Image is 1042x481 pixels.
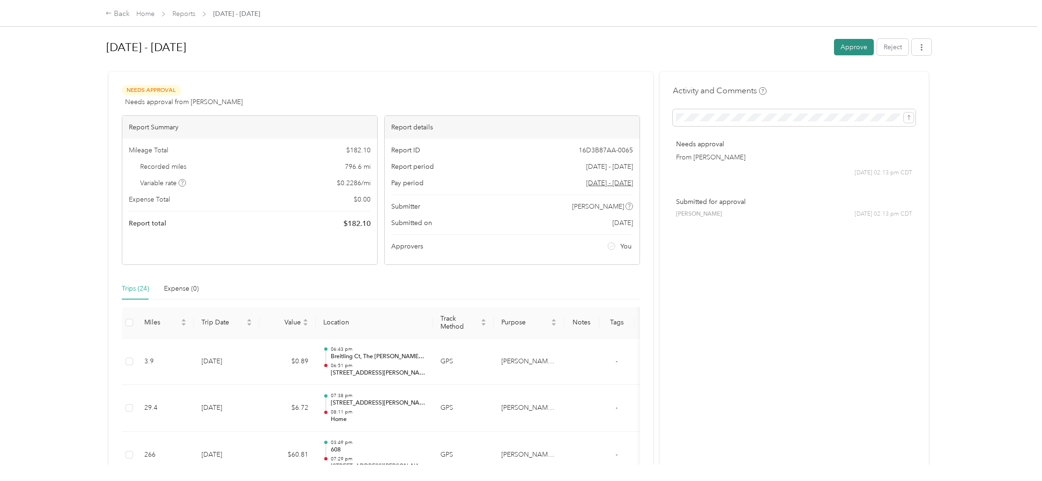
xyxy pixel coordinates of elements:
[599,307,634,338] th: Tags
[620,241,632,251] span: You
[855,169,912,177] span: [DATE] 02:13 pm CDT
[122,284,149,294] div: Trips (24)
[494,432,564,479] td: Buddy's Home Furnishings
[616,357,618,365] span: -
[181,317,186,323] span: caret-up
[391,145,420,155] span: Report ID
[616,404,618,412] span: -
[331,415,425,424] p: Home
[260,338,316,385] td: $0.89
[129,195,170,204] span: Expense Total
[676,197,912,207] p: Submitted for approval
[433,432,494,479] td: GPS
[125,97,243,107] span: Needs approval from [PERSON_NAME]
[494,338,564,385] td: Buddy's Home Furnishings
[172,10,195,18] a: Reports
[331,439,425,446] p: 03:49 pm
[579,145,633,155] span: 16D3B87AA-0065
[194,338,260,385] td: [DATE]
[586,162,633,172] span: [DATE] - [DATE]
[246,322,252,327] span: caret-down
[494,307,564,338] th: Purpose
[331,392,425,399] p: 07:38 pm
[303,322,308,327] span: caret-down
[140,178,186,188] span: Variable rate
[136,10,155,18] a: Home
[391,162,434,172] span: Report period
[267,318,301,326] span: Value
[331,446,425,454] p: 608
[181,322,186,327] span: caret-down
[676,139,912,149] p: Needs approval
[337,178,371,188] span: $ 0.2286 / mi
[303,317,308,323] span: caret-up
[137,307,194,338] th: Miles
[144,318,179,326] span: Miles
[391,202,420,211] span: Submitter
[246,317,252,323] span: caret-up
[440,315,479,331] span: Track Method
[194,432,260,479] td: [DATE]
[433,385,494,432] td: GPS
[346,145,371,155] span: $ 182.10
[140,162,186,172] span: Recorded miles
[105,8,130,20] div: Back
[106,36,827,59] h1: Sep 1 - 30, 2025
[551,322,557,327] span: caret-down
[433,307,494,338] th: Track Method
[331,353,425,361] p: Breitling Ct, The [PERSON_NAME], [GEOGRAPHIC_DATA][PERSON_NAME], [GEOGRAPHIC_DATA]
[391,218,432,228] span: Submitted on
[385,116,640,139] div: Report details
[586,178,633,188] span: Go to pay period
[331,462,425,471] p: [STREET_ADDRESS][PERSON_NAME]
[612,218,633,228] span: [DATE]
[673,85,767,97] h4: Activity and Comments
[129,145,168,155] span: Mileage Total
[331,362,425,369] p: 06:51 pm
[331,369,425,377] p: [STREET_ADDRESS][PERSON_NAME]
[494,385,564,432] td: Buddy's Home Furnishings
[481,317,486,323] span: caret-up
[129,218,166,228] span: Report total
[331,399,425,407] p: [STREET_ADDRESS][PERSON_NAME]
[676,152,912,162] p: From [PERSON_NAME]
[481,322,486,327] span: caret-down
[855,210,912,218] span: [DATE] 02:13 pm CDT
[877,39,908,55] button: Reject
[122,85,181,96] span: Needs Approval
[331,456,425,462] p: 07:29 pm
[391,241,423,251] span: Approvers
[137,338,194,385] td: 3.9
[551,317,557,323] span: caret-up
[164,284,199,294] div: Expense (0)
[433,338,494,385] td: GPS
[990,428,1042,481] iframe: Everlance-gr Chat Button Frame
[137,432,194,479] td: 266
[572,202,624,211] span: [PERSON_NAME]
[616,451,618,458] span: -
[391,178,424,188] span: Pay period
[331,409,425,415] p: 08:11 pm
[316,307,433,338] th: Location
[122,116,377,139] div: Report Summary
[201,318,245,326] span: Trip Date
[260,432,316,479] td: $60.81
[343,218,371,229] span: $ 182.10
[345,162,371,172] span: 796.6 mi
[834,39,874,55] button: Approve
[260,307,316,338] th: Value
[137,385,194,432] td: 29.4
[213,9,260,19] span: [DATE] - [DATE]
[194,385,260,432] td: [DATE]
[354,195,371,204] span: $ 0.00
[676,210,722,218] span: [PERSON_NAME]
[501,318,549,326] span: Purpose
[331,346,425,353] p: 06:43 pm
[564,307,599,338] th: Notes
[194,307,260,338] th: Trip Date
[260,385,316,432] td: $6.72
